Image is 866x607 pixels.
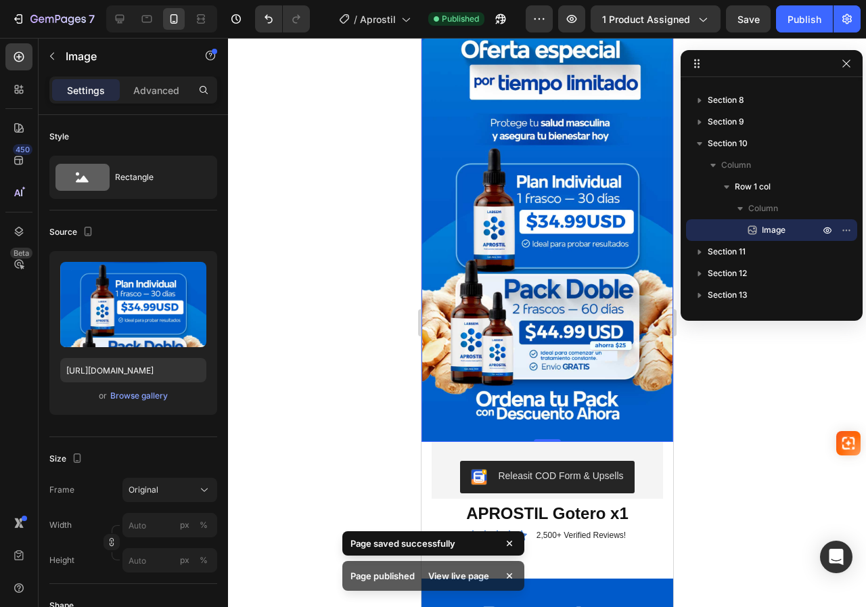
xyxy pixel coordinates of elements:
label: Height [49,554,74,566]
span: Row 1 col [735,180,771,194]
span: Original [129,484,158,496]
input: px% [122,513,217,537]
div: 450 [13,144,32,155]
button: % [177,517,193,533]
div: Browse gallery [110,390,168,402]
span: Section 12 [708,267,747,280]
label: Frame [49,484,74,496]
div: Open Intercom Messenger [820,541,852,573]
div: Size [49,450,85,468]
span: / [354,12,357,26]
span: Section 10 [708,137,748,150]
div: px [180,519,189,531]
div: Source [49,223,96,242]
div: px [180,554,189,566]
div: Style [49,131,69,143]
button: 1 product assigned [591,5,721,32]
p: 7 [89,11,95,27]
button: Browse gallery [110,389,168,403]
p: Page published [350,569,415,583]
span: Section 9 [708,115,744,129]
span: or [99,388,107,404]
button: % [177,552,193,568]
input: px% [122,548,217,572]
div: Rectangle [115,162,198,193]
iframe: Design area [421,38,673,607]
div: Undo/Redo [255,5,310,32]
span: 1 product assigned [602,12,690,26]
span: Column [748,202,778,215]
span: Section 13 [708,288,748,302]
button: Save [726,5,771,32]
span: Save [737,14,760,25]
input: https://example.com/image.jpg [60,358,206,382]
div: Beta [10,248,32,258]
button: Publish [776,5,833,32]
p: Image [66,48,181,64]
div: Publish [788,12,821,26]
span: Image [762,223,785,237]
img: preview-image [60,262,206,347]
button: 7 [5,5,101,32]
p: Page saved successfully [350,537,455,550]
span: Section 11 [708,245,746,258]
button: px [196,517,212,533]
span: Section 8 [708,93,744,107]
span: Column [721,158,751,172]
span: Published [442,13,479,25]
span: Aprostil [360,12,396,26]
div: View live page [420,566,497,585]
p: Settings [67,83,105,97]
p: Advanced [133,83,179,97]
button: px [196,552,212,568]
label: Width [49,519,72,531]
div: % [200,554,208,566]
button: Original [122,478,217,502]
div: % [200,519,208,531]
